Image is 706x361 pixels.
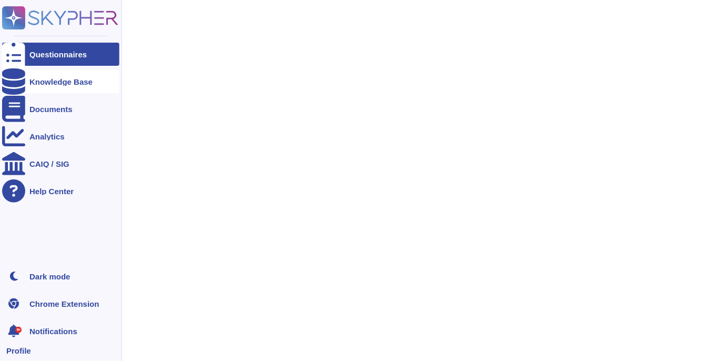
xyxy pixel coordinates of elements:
div: CAIQ / SIG [29,160,69,168]
span: Profile [6,347,31,355]
div: 9+ [15,327,22,333]
div: Analytics [29,133,65,141]
div: Dark mode [29,273,70,280]
a: Knowledge Base [2,70,119,93]
a: Documents [2,97,119,121]
div: Questionnaires [29,51,87,58]
span: Notifications [29,327,77,335]
a: Help Center [2,179,119,203]
div: Help Center [29,187,74,195]
a: CAIQ / SIG [2,152,119,175]
a: Chrome Extension [2,292,119,315]
div: Chrome Extension [29,300,99,308]
div: Documents [29,105,73,113]
a: Analytics [2,125,119,148]
div: Knowledge Base [29,78,93,86]
a: Questionnaires [2,43,119,66]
